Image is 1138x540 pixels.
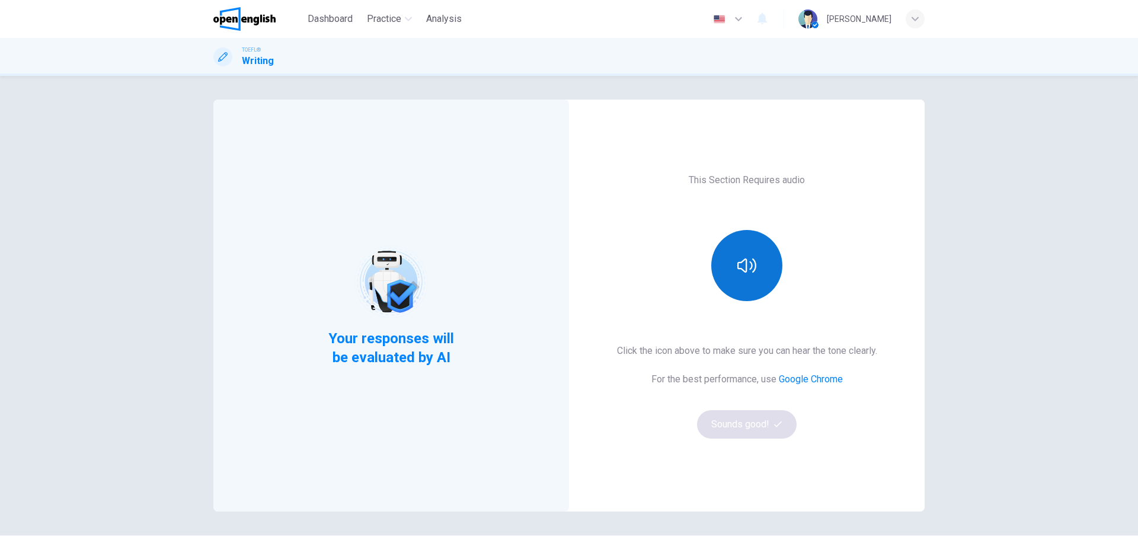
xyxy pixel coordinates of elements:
h1: Writing [242,54,274,68]
h6: For the best performance, use [651,372,843,386]
img: en [712,15,727,24]
span: Analysis [426,12,462,26]
div: [PERSON_NAME] [827,12,891,26]
button: Practice [362,8,417,30]
button: Dashboard [303,8,357,30]
img: Profile picture [798,9,817,28]
button: Analysis [421,8,466,30]
span: Practice [367,12,401,26]
span: TOEFL® [242,46,261,54]
span: Dashboard [308,12,353,26]
a: OpenEnglish logo [213,7,303,31]
img: robot icon [353,244,429,319]
a: Google Chrome [779,373,843,385]
h6: Click the icon above to make sure you can hear the tone clearly. [617,344,877,358]
h6: This Section Requires audio [689,173,805,187]
span: Your responses will be evaluated by AI [319,329,463,367]
img: OpenEnglish logo [213,7,276,31]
